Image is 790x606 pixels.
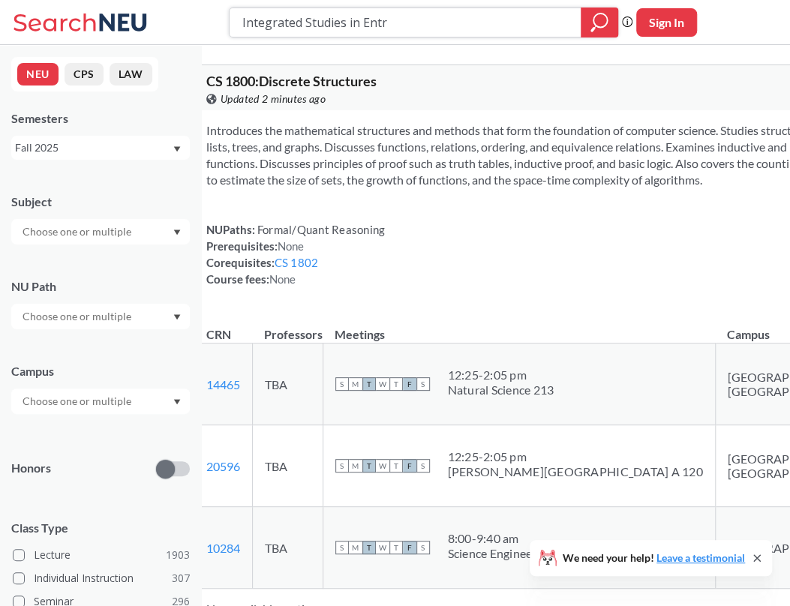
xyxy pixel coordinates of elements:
[349,459,362,472] span: M
[403,541,416,554] span: F
[11,278,190,295] div: NU Path
[173,314,181,320] svg: Dropdown arrow
[11,304,190,329] div: Dropdown arrow
[389,459,403,472] span: T
[389,377,403,391] span: T
[448,546,627,561] div: Science Engineering Complex 102
[362,459,376,472] span: T
[403,459,416,472] span: F
[221,91,326,107] span: Updated 2 minutes ago
[349,541,362,554] span: M
[11,136,190,160] div: Fall 2025Dropdown arrow
[448,449,703,464] div: 12:25 - 2:05 pm
[275,256,319,269] a: CS 1802
[581,7,618,37] div: magnifying glass
[448,367,554,382] div: 12:25 - 2:05 pm
[206,459,240,473] a: 20596
[252,425,323,507] td: TBA
[17,63,59,85] button: NEU
[206,377,240,391] a: 14465
[376,541,389,554] span: W
[15,392,141,410] input: Choose one or multiple
[11,110,190,127] div: Semesters
[335,377,349,391] span: S
[448,464,703,479] div: [PERSON_NAME][GEOGRAPHIC_DATA] A 120
[335,541,349,554] span: S
[11,388,190,414] div: Dropdown arrow
[15,139,172,156] div: Fall 2025
[269,272,296,286] span: None
[448,531,627,546] div: 8:00 - 9:40 am
[172,570,190,586] span: 307
[206,326,231,343] div: CRN
[389,541,403,554] span: T
[206,541,240,555] a: 10284
[11,520,190,536] span: Class Type
[636,8,697,37] button: Sign In
[11,363,190,379] div: Campus
[335,459,349,472] span: S
[206,221,386,287] div: NUPaths: Prerequisites: Corequisites: Course fees:
[110,63,152,85] button: LAW
[590,12,608,33] svg: magnifying glass
[11,193,190,210] div: Subject
[403,377,416,391] span: F
[362,541,376,554] span: T
[173,146,181,152] svg: Dropdown arrow
[173,229,181,235] svg: Dropdown arrow
[252,311,323,343] th: Professors
[323,311,715,343] th: Meetings
[252,507,323,589] td: TBA
[416,459,430,472] span: S
[362,377,376,391] span: T
[11,460,51,477] p: Honors
[278,239,305,253] span: None
[349,377,362,391] span: M
[15,307,141,325] input: Choose one or multiple
[241,10,570,35] input: Class, professor, course number, "phrase"
[448,382,554,397] div: Natural Science 213
[173,399,181,405] svg: Dropdown arrow
[13,545,190,565] label: Lecture
[15,223,141,241] input: Choose one or multiple
[416,377,430,391] span: S
[65,63,104,85] button: CPS
[11,219,190,244] div: Dropdown arrow
[416,541,430,554] span: S
[206,73,377,89] span: CS 1800 : Discrete Structures
[255,223,386,236] span: Formal/Quant Reasoning
[656,551,745,564] a: Leave a testimonial
[376,377,389,391] span: W
[252,343,323,425] td: TBA
[563,553,745,563] span: We need your help!
[376,459,389,472] span: W
[13,568,190,588] label: Individual Instruction
[166,547,190,563] span: 1903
